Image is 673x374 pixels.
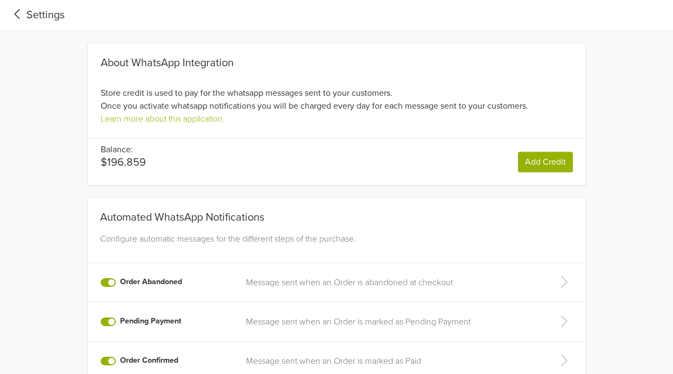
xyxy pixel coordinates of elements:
p: $196.859 [101,156,146,169]
a: Message sent when an Order is marked as Paid [246,355,535,368]
label: Order Confirmed [120,355,178,366]
a: Message sent when an Order is marked as Pending Payment [246,315,535,328]
label: Pending Payment [120,315,181,327]
a: Settings [9,7,65,23]
div: Store credit is used to pay for the whatsapp messages sent to your customers. Once you activate w... [88,57,586,125]
label: Order Abandoned [120,276,182,288]
a: Learn more about this application. [101,114,225,124]
div: Automated WhatsApp Notifications [96,198,578,228]
div: About WhatsApp Integration [101,57,573,69]
p: Balance: [101,143,146,156]
a: Message sent when an Order is abandoned at checkout [246,276,535,289]
a: Add Credit [518,152,573,172]
div: Configure automatic messages for the different steps of the purchase. [96,232,578,258]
